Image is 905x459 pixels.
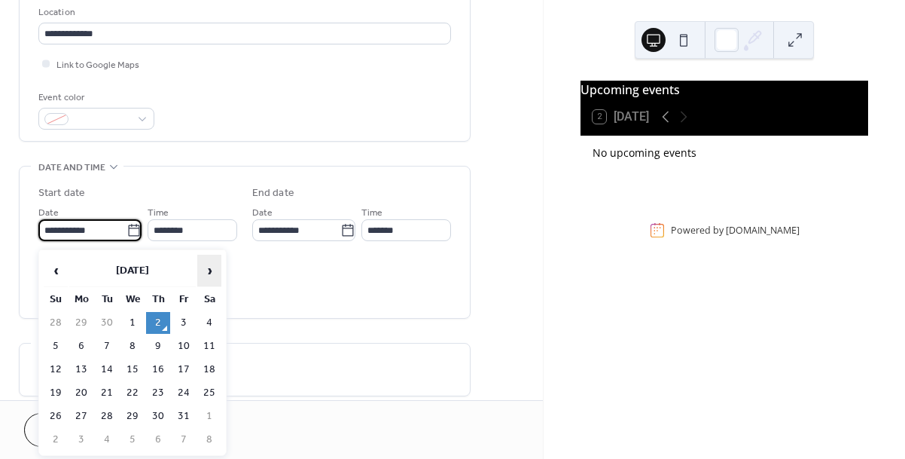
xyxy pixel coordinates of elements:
[580,81,868,99] div: Upcoming events
[197,359,221,381] td: 18
[38,185,85,201] div: Start date
[44,335,68,357] td: 5
[593,145,856,161] div: No upcoming events
[148,205,169,221] span: Time
[44,312,68,334] td: 28
[69,405,93,427] td: 27
[197,429,221,451] td: 8
[252,205,273,221] span: Date
[197,405,221,427] td: 1
[172,382,196,404] td: 24
[120,359,145,381] td: 15
[172,335,196,357] td: 10
[44,429,68,451] td: 2
[172,289,196,311] th: Fr
[95,382,119,404] td: 21
[69,382,93,404] td: 20
[172,359,196,381] td: 17
[197,312,221,334] td: 4
[146,405,170,427] td: 30
[69,429,93,451] td: 3
[146,312,170,334] td: 2
[120,335,145,357] td: 8
[172,312,196,334] td: 3
[69,359,93,381] td: 13
[197,289,221,311] th: Sa
[44,405,68,427] td: 26
[69,289,93,311] th: Mo
[69,312,93,334] td: 29
[95,312,119,334] td: 30
[38,205,59,221] span: Date
[120,312,145,334] td: 1
[38,90,151,106] div: Event color
[120,429,145,451] td: 5
[44,382,68,404] td: 19
[120,405,145,427] td: 29
[146,429,170,451] td: 6
[38,5,448,20] div: Location
[146,382,170,404] td: 23
[95,359,119,381] td: 14
[38,160,105,176] span: Date and time
[69,255,196,287] th: [DATE]
[95,335,119,357] td: 7
[44,289,68,311] th: Su
[120,382,145,404] td: 22
[44,359,68,381] td: 12
[146,359,170,381] td: 16
[120,289,145,311] th: We
[172,429,196,451] td: 7
[95,289,119,311] th: Tu
[726,224,800,237] a: [DOMAIN_NAME]
[172,405,196,427] td: 31
[252,185,294,201] div: End date
[146,289,170,311] th: Th
[671,224,800,237] div: Powered by
[198,256,221,286] span: ›
[197,382,221,404] td: 25
[24,413,117,447] button: Cancel
[56,57,139,73] span: Link to Google Maps
[69,335,93,357] td: 6
[95,405,119,427] td: 28
[197,335,221,357] td: 11
[146,335,170,357] td: 9
[361,205,382,221] span: Time
[44,256,67,286] span: ‹
[95,429,119,451] td: 4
